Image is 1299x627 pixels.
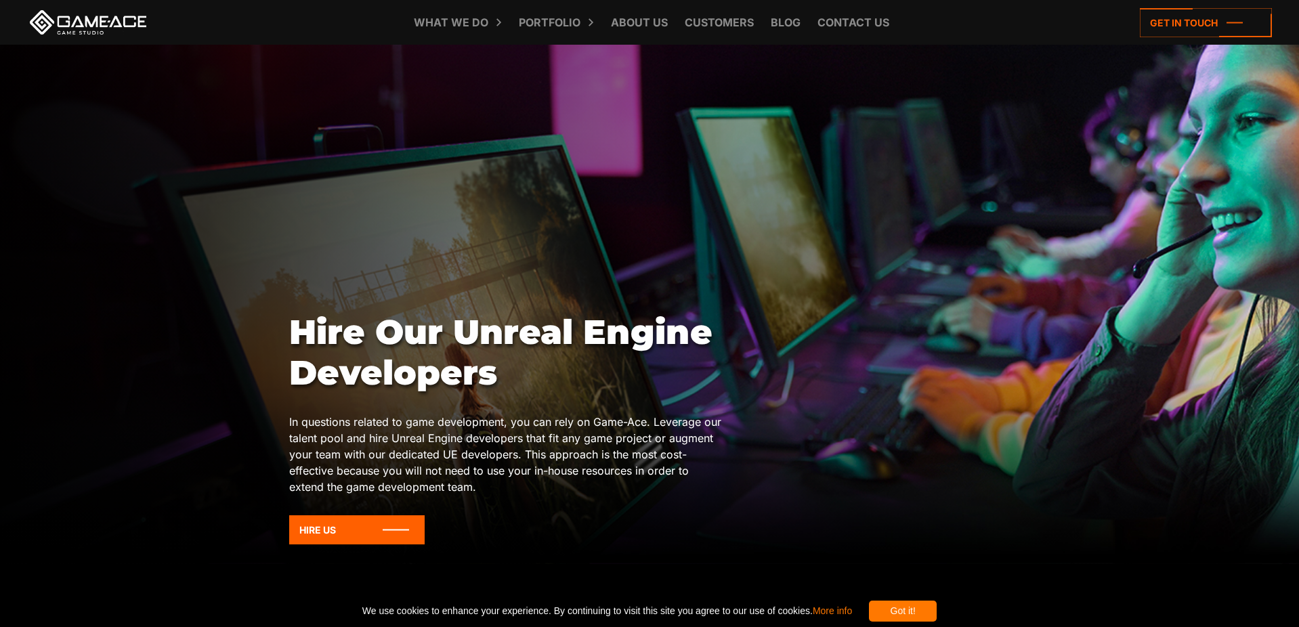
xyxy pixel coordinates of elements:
[869,601,937,622] div: Got it!
[1140,8,1272,37] a: Get in touch
[289,414,721,495] p: In questions related to game development, you can rely on Game-Ace. Leverage our talent pool and ...
[362,601,852,622] span: We use cookies to enhance your experience. By continuing to visit this site you agree to our use ...
[813,605,852,616] a: More info
[289,515,425,544] a: Hire Us
[289,312,721,393] h1: Hire Our Unreal Engine Developers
